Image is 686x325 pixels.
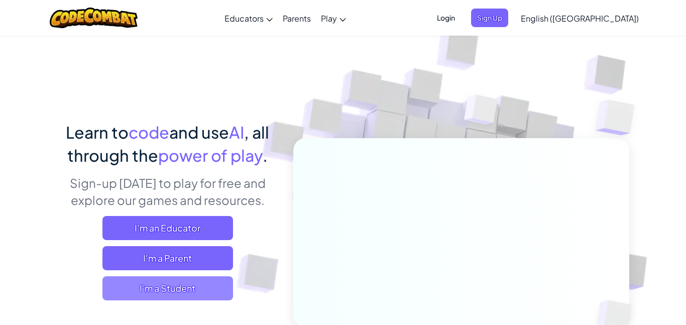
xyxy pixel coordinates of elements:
span: English ([GEOGRAPHIC_DATA]) [521,13,639,24]
button: I'm a Student [102,276,233,300]
img: Overlap cubes [576,75,662,160]
a: Parents [278,5,316,32]
span: AI [229,122,244,142]
span: power of play [158,145,263,165]
img: CodeCombat logo [50,8,138,28]
img: Overlap cubes [445,75,518,150]
p: Sign-up [DATE] to play for free and explore our games and resources. [57,174,278,208]
button: Sign Up [471,9,508,27]
span: . [263,145,268,165]
span: Educators [224,13,264,24]
span: Play [321,13,337,24]
a: Educators [219,5,278,32]
span: and use [169,122,229,142]
a: I'm an Educator [102,216,233,240]
span: code [129,122,169,142]
a: I'm a Parent [102,246,233,270]
a: English ([GEOGRAPHIC_DATA]) [516,5,644,32]
span: Learn to [66,122,129,142]
a: Play [316,5,351,32]
button: Login [431,9,461,27]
